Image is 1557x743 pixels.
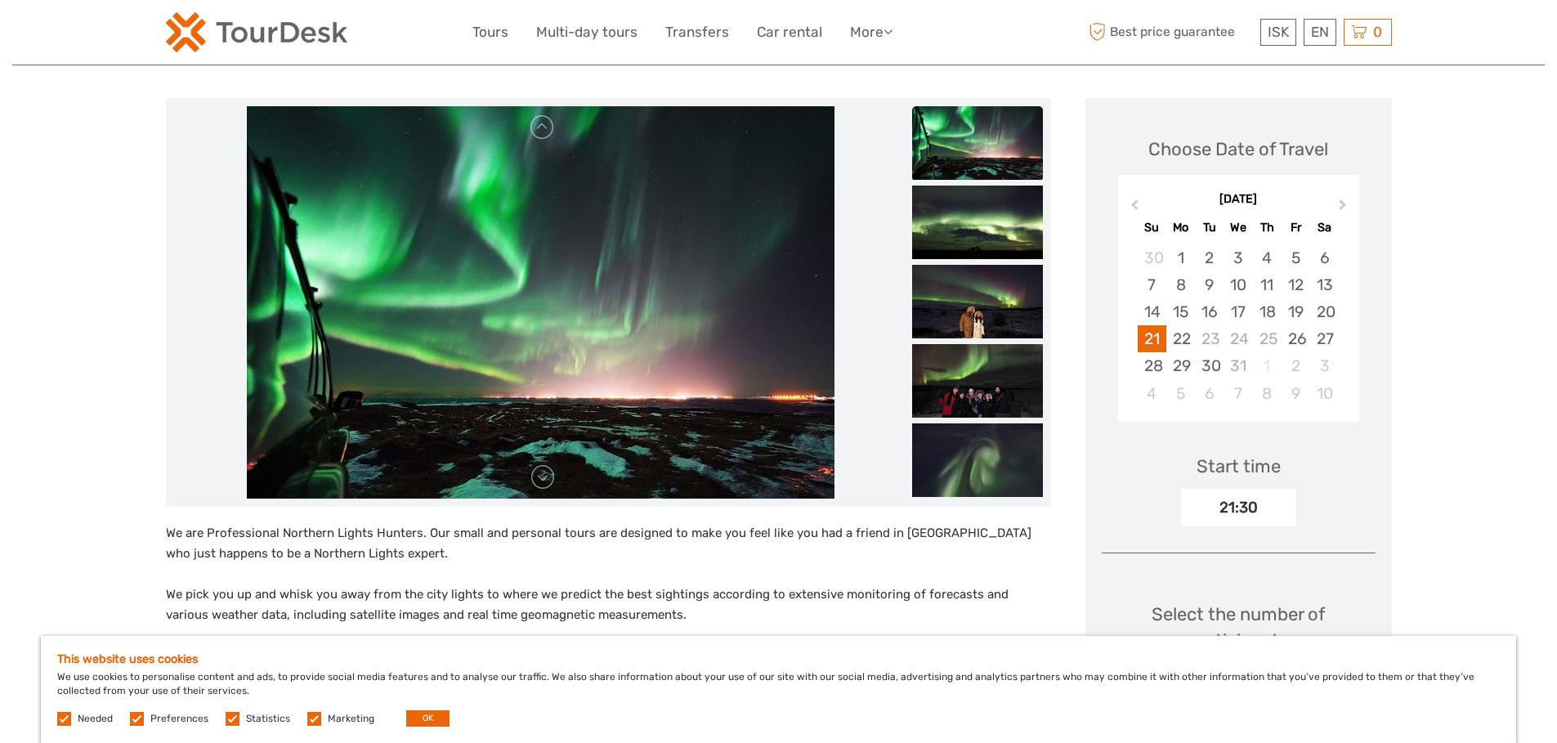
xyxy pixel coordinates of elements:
div: Choose Tuesday, December 30th, 2025 [1195,352,1224,379]
div: Choose Sunday, November 30th, 2025 [1138,244,1166,271]
a: Transfers [665,20,729,44]
div: Not available Thursday, December 25th, 2025 [1253,325,1282,352]
div: Choose Thursday, December 4th, 2025 [1253,244,1282,271]
label: Statistics [246,712,290,726]
div: Not available Tuesday, December 23rd, 2025 [1195,325,1224,352]
label: Preferences [150,712,208,726]
div: Tu [1195,217,1224,239]
img: e48737906a0c41ef86b2094b9e0d9ac1_slider_thumbnail.jpeg [912,186,1043,259]
div: Su [1138,217,1166,239]
div: Not available Wednesday, December 24th, 2025 [1224,325,1252,352]
div: Choose Thursday, December 18th, 2025 [1253,298,1282,325]
div: Choose Friday, December 26th, 2025 [1282,325,1310,352]
p: We are Professional Northern Lights Hunters. Our small and personal tours are designed to make yo... [166,523,1051,565]
div: Choose Saturday, December 20th, 2025 [1310,298,1339,325]
div: Mo [1166,217,1195,239]
p: We pick you up and whisk you away from the city lights to where we predict the best sightings acc... [166,584,1051,626]
div: Choose Tuesday, December 9th, 2025 [1195,271,1224,298]
div: Choose Thursday, January 8th, 2026 [1253,380,1282,407]
button: Open LiveChat chat widget [188,25,208,45]
div: Choose Wednesday, January 7th, 2026 [1224,380,1252,407]
span: Best price guarantee [1085,19,1256,46]
label: Needed [78,712,113,726]
button: Next Month [1331,195,1358,222]
div: Choose Saturday, January 3rd, 2026 [1310,352,1339,379]
div: Choose Wednesday, December 17th, 2025 [1224,298,1252,325]
div: Th [1253,217,1282,239]
span: ISK [1268,24,1289,40]
img: 76e9839f332e4dbd9a4d57c19afa50be_main_slider.jpeg [247,106,834,499]
div: Choose Friday, January 9th, 2026 [1282,380,1310,407]
div: Choose Saturday, December 6th, 2025 [1310,244,1339,271]
div: 21:30 [1181,489,1295,526]
div: Choose Sunday, December 28th, 2025 [1138,352,1166,379]
img: f2d0996d8ef84323b437bec1b25a1c0d_slider_thumbnail.jpeg [912,423,1043,497]
span: 0 [1371,24,1385,40]
div: Choose Monday, December 1st, 2025 [1166,244,1195,271]
img: b6daf5fe013f4e74a769a9cca0505eb7_slider_thumbnail.jpeg [912,344,1043,418]
div: Choose Sunday, December 14th, 2025 [1138,298,1166,325]
button: Previous Month [1120,195,1146,222]
div: Not available Wednesday, December 31st, 2025 [1224,352,1252,379]
div: Choose Monday, December 29th, 2025 [1166,352,1195,379]
div: Choose Friday, January 2nd, 2026 [1282,352,1310,379]
div: month 2025-12 [1123,244,1353,407]
div: Choose Date of Travel [1148,137,1328,162]
div: Choose Saturday, December 27th, 2025 [1310,325,1339,352]
a: Multi-day tours [536,20,638,44]
div: EN [1304,19,1336,46]
div: Choose Friday, December 12th, 2025 [1282,271,1310,298]
div: Choose Monday, December 15th, 2025 [1166,298,1195,325]
label: Marketing [328,712,374,726]
div: Choose Sunday, December 7th, 2025 [1138,271,1166,298]
a: Car rental [757,20,822,44]
p: We're away right now. Please check back later! [23,29,185,42]
div: Choose Thursday, December 11th, 2025 [1253,271,1282,298]
div: Not available Thursday, January 1st, 2026 [1253,352,1282,379]
div: Start time [1197,454,1281,479]
div: Choose Tuesday, December 2nd, 2025 [1195,244,1224,271]
div: We [1224,217,1252,239]
div: Choose Saturday, December 13th, 2025 [1310,271,1339,298]
div: Choose Tuesday, January 6th, 2026 [1195,380,1224,407]
div: Choose Friday, December 5th, 2025 [1282,244,1310,271]
div: Choose Wednesday, December 3rd, 2025 [1224,244,1252,271]
div: Choose Friday, December 19th, 2025 [1282,298,1310,325]
div: Choose Sunday, January 4th, 2026 [1138,380,1166,407]
img: 76e9839f332e4dbd9a4d57c19afa50be_slider_thumbnail.jpeg [912,106,1043,180]
h5: This website uses cookies [57,652,1500,666]
div: Choose Wednesday, December 10th, 2025 [1224,271,1252,298]
div: Sa [1310,217,1339,239]
button: OK [406,710,450,727]
div: Choose Monday, January 5th, 2026 [1166,380,1195,407]
div: Fr [1282,217,1310,239]
div: Select the number of participants [1102,602,1376,676]
img: 120-15d4194f-c635-41b9-a512-a3cb382bfb57_logo_small.png [166,12,347,52]
div: Choose Saturday, January 10th, 2026 [1310,380,1339,407]
img: 90e01b9797fb46e790bf8655c3ced9b7_slider_thumbnail.jpeg [912,265,1043,338]
div: Choose Sunday, December 21st, 2025 [1138,325,1166,352]
a: Tours [472,20,508,44]
div: Choose Tuesday, December 16th, 2025 [1195,298,1224,325]
div: We use cookies to personalise content and ads, to provide social media features and to analyse ou... [41,636,1516,743]
div: [DATE] [1118,191,1359,208]
div: Choose Monday, December 8th, 2025 [1166,271,1195,298]
a: More [850,20,893,44]
div: Choose Monday, December 22nd, 2025 [1166,325,1195,352]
